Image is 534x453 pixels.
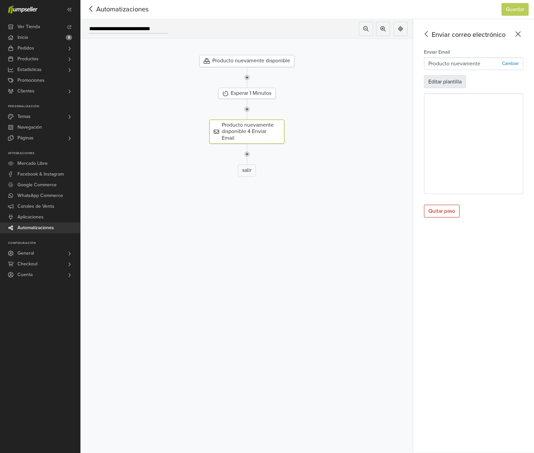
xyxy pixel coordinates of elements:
span: Navegación [17,122,42,133]
p: Personalización [8,105,80,109]
p: Cambiar [502,60,519,67]
div: Producto nuevamente disponible [199,55,295,67]
span: WhatsApp Commerce [17,190,63,201]
span: Temas [17,111,31,122]
span: Cuenta [17,269,33,280]
img: line-7960e5f4d2b50ad2986e.svg [244,99,250,120]
span: Automatizaciones [86,4,138,14]
span: Inicio [17,32,28,43]
img: line-7960e5f4d2b50ad2986e.svg [244,144,250,165]
p: Producto nuevamente disponible 4 [428,60,502,68]
div: salir [238,165,256,177]
button: Editar plantilla [424,75,466,88]
span: Checkout [17,259,38,269]
span: Productos [17,54,39,64]
span: Mercado Libre [17,158,48,169]
p: Integraciones [8,151,80,155]
span: Promociones [17,75,45,86]
span: Estadísticas [17,64,42,75]
span: General [17,248,34,259]
div: Producto nuevamente disponible 4 Enviar Email [209,120,284,143]
p: Configuración [8,241,80,245]
iframe: Producto nuevamente disponible 4 [424,94,523,194]
span: Canales de Venta [17,201,54,212]
span: Aplicaciones [17,212,44,222]
div: Enviar correo electrónico [421,30,523,40]
span: Automatizaciones [17,222,54,233]
label: Enviar Email [424,49,450,56]
span: Clientes [17,86,35,96]
div: Quitar paso [424,205,460,217]
span: Pedidos [17,43,34,54]
span: 6 [66,35,72,40]
span: Facebook & Instagram [17,169,64,180]
span: Google Commerce [17,180,57,190]
button: Guardar [501,3,529,16]
img: line-7960e5f4d2b50ad2986e.svg [244,67,250,88]
div: Esperar 1 Minutos [218,88,276,99]
span: Ver Tienda [17,21,40,32]
span: Páginas [17,133,34,143]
